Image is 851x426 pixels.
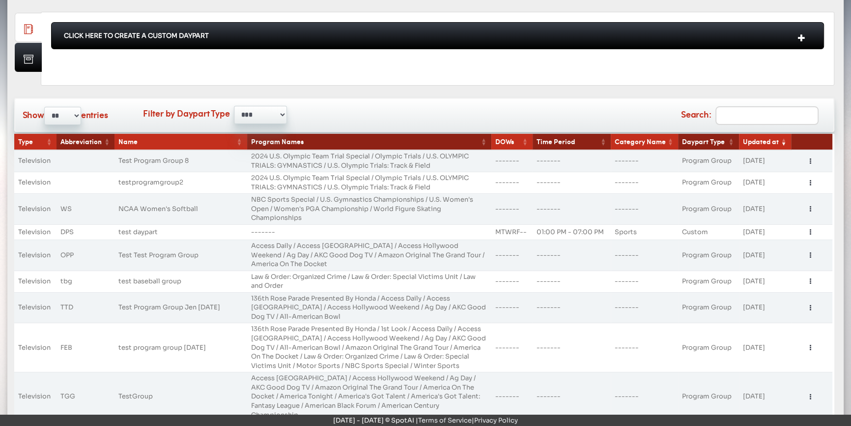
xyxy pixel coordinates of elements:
[491,150,533,172] td: -------
[739,240,792,271] td: [DATE]
[678,292,739,323] td: Program Group
[678,134,739,150] th: Daypart Type: activate to sort column ascending
[143,107,230,120] label: Filter by Daypart Type
[51,22,824,49] div: Click Here To Create A Custom Daypart
[739,323,792,372] td: [DATE]
[739,292,792,323] td: [DATE]
[57,372,114,421] td: TGG
[611,172,678,193] td: -------
[114,292,247,323] td: Test Program Group Jen [DATE]
[247,271,491,292] td: Law & Order: Organized Crime / Law & Order: Special Victims Unit / Law and Order
[611,292,678,323] td: -------
[57,134,114,150] th: Abbreviation: activate to sort column ascending
[23,107,108,125] label: Show entries
[14,193,57,224] td: Television
[678,240,739,271] td: Program Group
[491,224,533,240] td: MTWRF--
[114,271,247,292] td: test baseball group
[533,240,611,271] td: -------
[247,172,491,193] td: 2024 U.S. Olympic Team Trial Special / Olympic Trials / U.S. OLYMPIC TRIALS: GYMNASTICS / U.S. Ol...
[114,240,247,271] td: Test Test Program Group
[739,150,792,172] td: [DATE]
[247,292,491,323] td: 136th Rose Parade Presented By Honda / Access Daily / Access [GEOGRAPHIC_DATA] / Access Hollywood...
[491,271,533,292] td: -------
[611,271,678,292] td: -------
[114,150,247,172] td: Test Program Group 8
[14,372,57,421] td: Television
[247,150,491,172] td: 2024 U.S. Olympic Team Trial Special / Olympic Trials / U.S. OLYMPIC TRIALS: GYMNASTICS / U.S. Ol...
[533,271,611,292] td: -------
[14,292,57,323] td: Television
[114,193,247,224] td: NCAA Women's Softball
[611,240,678,271] td: -------
[247,323,491,372] td: 136th Rose Parade Presented By Honda / 1st Look / Access Daily / Access [GEOGRAPHIC_DATA] / Acces...
[739,193,792,224] td: [DATE]
[114,323,247,372] td: test program group [DATE]
[491,193,533,224] td: -------
[611,134,678,150] th: Category Name: activate to sort column ascending
[57,292,114,323] td: TTD
[14,134,57,150] th: Type: activate to sort column ascending
[114,224,247,240] td: test daypart
[533,172,611,193] td: -------
[533,150,611,172] td: -------
[418,416,472,425] a: Terms of Service
[114,372,247,421] td: TestGroup
[247,193,491,224] td: NBC Sports Special / U.S. Gymnastics Championships / U.S. Women's Open / Women's PGA Championship...
[739,224,792,240] td: [DATE]
[678,150,739,172] td: Program Group
[491,323,533,372] td: -------
[533,292,611,323] td: -------
[114,172,247,193] td: testprogramgroup2
[14,271,57,292] td: Television
[14,172,57,193] td: Television
[14,224,57,240] td: Television
[491,134,533,150] th: DOWs: activate to sort column ascending
[678,172,739,193] td: Program Group
[611,150,678,172] td: -------
[44,107,81,125] select: Showentries
[533,372,611,421] td: -------
[678,271,739,292] td: Program Group
[247,240,491,271] td: Access Daily / Access [GEOGRAPHIC_DATA] / Access Hollywood Weekend / Ag Day / AKC Good Dog TV / A...
[611,323,678,372] td: -------
[14,240,57,271] td: Television
[611,193,678,224] td: -------
[57,240,114,271] td: OPP
[611,372,678,421] td: -------
[739,372,792,421] td: [DATE]
[533,224,611,240] td: 01:00 PM - 07:00 PM
[533,323,611,372] td: -------
[678,193,739,224] td: Program Group
[678,323,739,372] td: Program Group
[114,134,247,150] th: Name: activate to sort column ascending
[491,292,533,323] td: -------
[14,323,57,372] td: Television
[474,416,518,425] a: Privacy Policy
[491,372,533,421] td: -------
[611,224,678,240] td: Sports
[57,193,114,224] td: WS
[533,134,611,150] th: Time Period: activate to sort column ascending
[739,172,792,193] td: [DATE]
[491,240,533,271] td: -------
[678,372,739,421] td: Program Group
[57,224,114,240] td: DPS
[715,106,819,125] input: Search:
[57,271,114,292] td: tbg
[739,271,792,292] td: [DATE]
[739,134,792,150] th: Updated at: activate to sort column ascending
[533,193,611,224] td: -------
[491,172,533,193] td: -------
[14,150,57,172] td: Television
[247,134,491,150] th: Program Names: activate to sort column ascending
[247,372,491,421] td: Access [GEOGRAPHIC_DATA] / Access Hollywood Weekend / Ag Day / AKC Good Dog TV / Amazon Original ...
[681,106,819,125] label: Search:
[247,224,491,240] td: -------
[57,323,114,372] td: FEB
[791,134,832,150] th: &nbsp;
[678,224,739,240] td: Custom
